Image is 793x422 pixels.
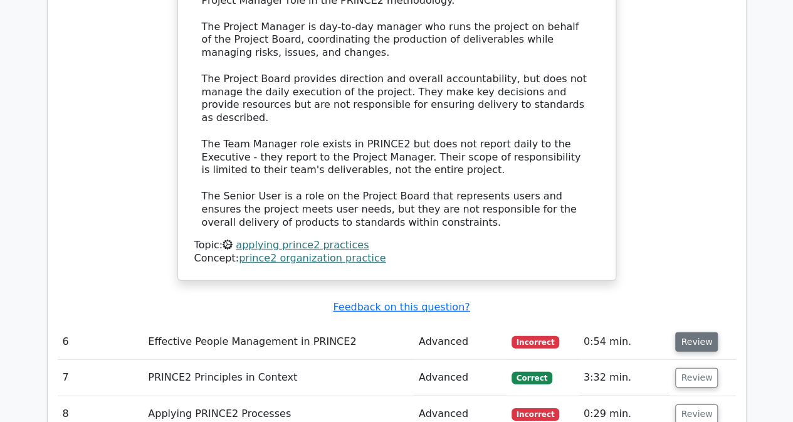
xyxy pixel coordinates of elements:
[675,368,718,388] button: Review
[58,324,144,360] td: 6
[194,239,599,252] div: Topic:
[579,360,671,396] td: 3:32 min.
[143,360,414,396] td: PRINCE2 Principles in Context
[143,324,414,360] td: Effective People Management in PRINCE2
[675,332,718,352] button: Review
[333,301,470,313] a: Feedback on this question?
[512,408,560,421] span: Incorrect
[194,252,599,265] div: Concept:
[239,252,386,264] a: prince2 organization practice
[58,360,144,396] td: 7
[579,324,671,360] td: 0:54 min.
[236,239,369,251] a: applying prince2 practices
[512,372,552,384] span: Correct
[414,324,507,360] td: Advanced
[512,336,560,349] span: Incorrect
[414,360,507,396] td: Advanced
